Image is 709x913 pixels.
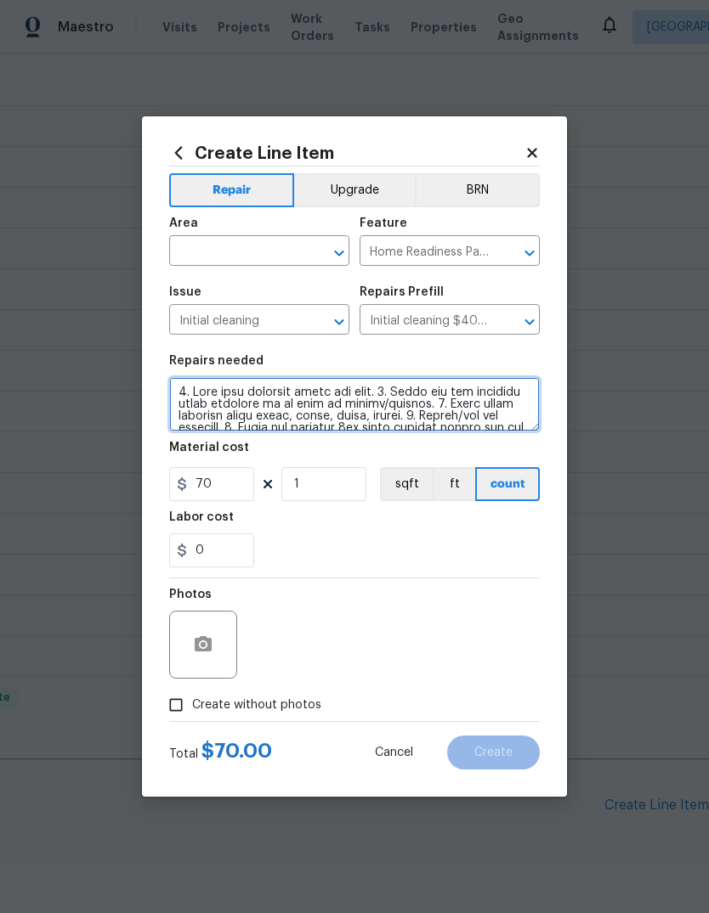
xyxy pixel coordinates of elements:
[375,747,413,759] span: Cancel
[169,442,249,454] h5: Material cost
[327,310,351,334] button: Open
[348,735,440,769] button: Cancel
[447,735,540,769] button: Create
[360,217,407,229] h5: Feature
[294,173,416,207] button: Upgrade
[415,173,540,207] button: BRN
[518,310,542,334] button: Open
[327,241,351,265] button: Open
[360,286,444,298] h5: Repairs Prefill
[475,467,540,501] button: count
[192,696,321,714] span: Create without photos
[433,467,475,501] button: ft
[201,741,272,761] span: $ 70.00
[518,241,542,265] button: Open
[169,355,264,367] h5: Repairs needed
[169,589,212,600] h5: Photos
[169,286,201,298] h5: Issue
[169,217,198,229] h5: Area
[474,747,513,759] span: Create
[169,742,272,763] div: Total
[380,467,433,501] button: sqft
[169,173,294,207] button: Repair
[169,377,540,431] textarea: 4. Lore ipsu dolorsit ametc adi elit. 3. Seddo eiu tem incididu utlab etdolore ma al enim ad mini...
[169,511,234,523] h5: Labor cost
[169,144,525,162] h2: Create Line Item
